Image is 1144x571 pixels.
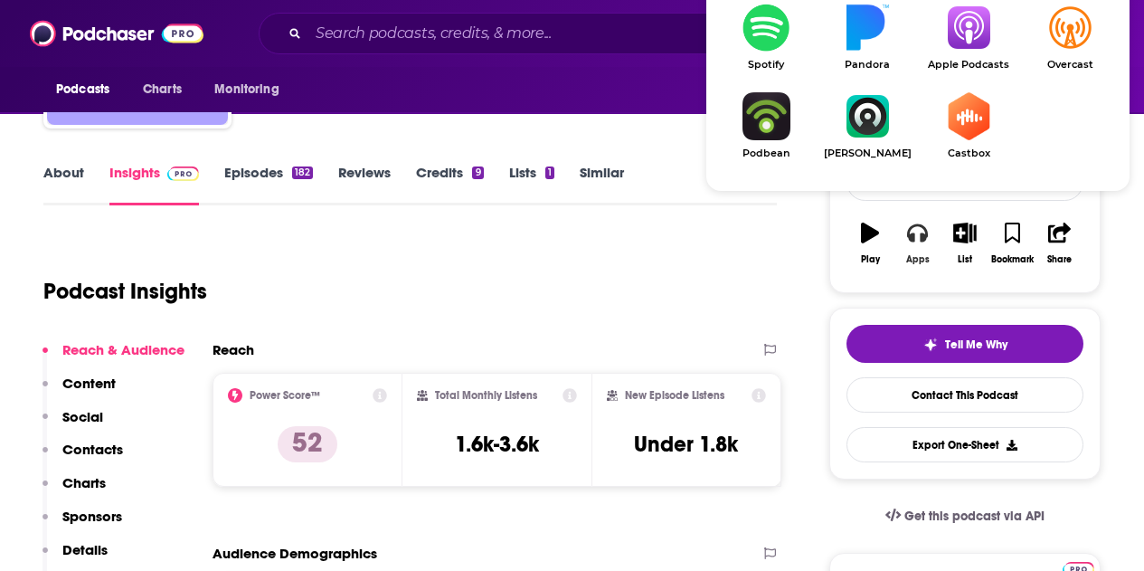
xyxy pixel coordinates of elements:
button: Bookmark [988,211,1035,276]
img: Podchaser Pro [167,167,199,181]
img: tell me why sparkle [923,338,938,352]
div: Bookmark [991,254,1034,265]
img: Podchaser - Follow, Share and Rate Podcasts [30,16,203,51]
div: 182 [292,167,313,179]
a: Lists1 [509,164,554,205]
a: Similar [580,164,624,205]
h2: New Episode Listens [625,389,724,402]
a: PodbeanPodbean [715,92,817,159]
div: Play [861,254,880,265]
input: Search podcasts, credits, & more... [308,19,775,48]
div: List [958,254,972,265]
a: Get this podcast via API [871,494,1059,538]
p: Reach & Audience [62,341,184,358]
h3: 1.6k-3.6k [455,431,539,458]
div: Share [1047,254,1072,265]
a: OvercastOvercast [1019,4,1120,71]
h2: Total Monthly Listens [435,389,537,402]
p: Charts [62,474,106,491]
button: Reach & Audience [43,341,184,375]
a: About [43,164,84,205]
button: open menu [202,72,302,107]
span: Get this podcast via API [904,509,1045,524]
h3: Under 1.8k [634,431,738,458]
button: Play [846,211,893,276]
a: InsightsPodchaser Pro [109,164,199,205]
span: Spotify [715,59,817,71]
p: Social [62,408,103,425]
a: CastboxCastbox [918,92,1019,159]
a: Episodes182 [224,164,313,205]
a: PandoraPandora [817,4,918,71]
a: Contact This Podcast [846,377,1083,413]
h1: Podcast Insights [43,278,207,305]
a: SpotifySpotify [715,4,817,71]
button: List [941,211,988,276]
span: Apple Podcasts [918,59,1019,71]
h2: Audience Demographics [213,545,377,562]
span: Tell Me Why [945,338,1007,352]
span: Castbox [918,148,1019,159]
button: Social [43,408,103,442]
button: tell me why sparkleTell Me Why [846,325,1083,363]
span: [PERSON_NAME] [817,148,918,159]
div: Apps [906,254,930,265]
span: Pandora [817,59,918,71]
span: Podcasts [56,77,109,102]
h2: Power Score™ [250,389,320,402]
a: Castro[PERSON_NAME] [817,92,918,159]
p: Contacts [62,441,123,458]
div: 1 [545,167,554,179]
button: open menu [43,72,133,107]
button: Share [1036,211,1083,276]
button: Content [43,375,116,408]
a: Apple PodcastsApple Podcasts [918,4,1019,71]
button: Apps [893,211,941,276]
span: Charts [143,77,182,102]
div: 9 [472,167,483,179]
p: 52 [278,426,337,462]
button: Sponsors [43,508,122,541]
button: Charts [43,474,106,508]
a: Credits9 [416,164,483,205]
a: Charts [131,72,193,107]
h2: Reach [213,341,254,358]
a: Reviews [338,164,391,205]
div: Search podcasts, credits, & more... [259,13,939,54]
span: Monitoring [214,77,279,102]
p: Content [62,375,116,392]
p: Details [62,541,108,558]
span: Overcast [1019,59,1120,71]
button: Contacts [43,441,123,474]
button: Export One-Sheet [846,427,1083,462]
p: Sponsors [62,508,122,525]
span: Podbean [715,148,817,159]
